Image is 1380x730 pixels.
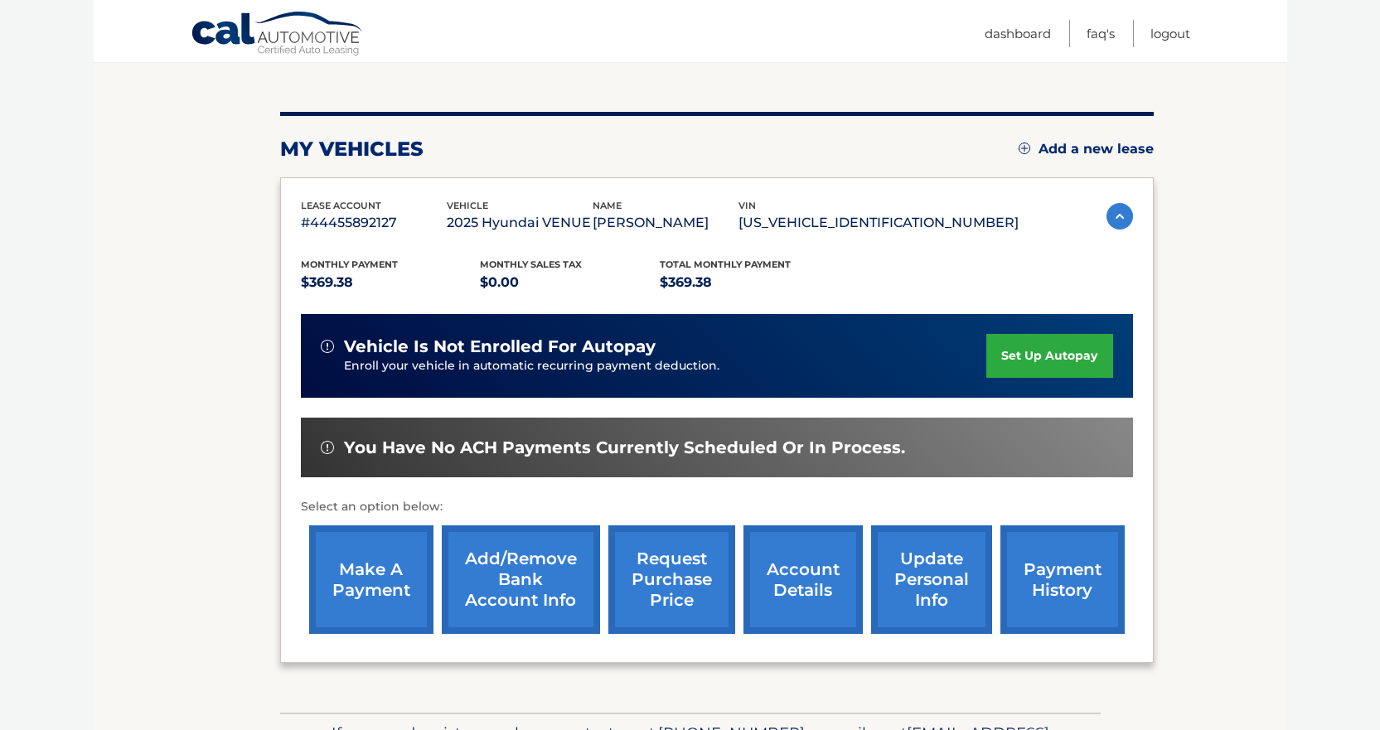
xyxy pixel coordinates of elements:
span: vehicle [447,200,488,211]
a: account details [743,525,863,634]
a: make a payment [309,525,433,634]
p: Select an option below: [301,497,1133,517]
p: #44455892127 [301,211,447,234]
a: request purchase price [608,525,735,634]
span: lease account [301,200,381,211]
span: Monthly sales Tax [480,259,582,270]
span: vin [738,200,756,211]
a: payment history [1000,525,1125,634]
a: update personal info [871,525,992,634]
a: Logout [1150,20,1190,47]
a: set up autopay [986,334,1112,378]
img: accordion-active.svg [1106,203,1133,230]
a: Dashboard [985,20,1051,47]
h2: my vehicles [280,137,424,162]
a: Add/Remove bank account info [442,525,600,634]
p: $369.38 [660,271,840,294]
img: alert-white.svg [321,340,334,353]
p: [PERSON_NAME] [593,211,738,234]
p: Enroll your vehicle in automatic recurring payment deduction. [344,357,987,375]
img: add.svg [1019,143,1030,154]
img: alert-white.svg [321,441,334,454]
span: name [593,200,622,211]
p: $369.38 [301,271,481,294]
p: [US_VEHICLE_IDENTIFICATION_NUMBER] [738,211,1019,234]
span: Monthly Payment [301,259,398,270]
a: Add a new lease [1019,141,1154,157]
span: vehicle is not enrolled for autopay [344,336,656,357]
p: 2025 Hyundai VENUE [447,211,593,234]
a: Cal Automotive [191,11,365,59]
a: FAQ's [1087,20,1115,47]
span: Total Monthly Payment [660,259,791,270]
p: $0.00 [480,271,660,294]
span: You have no ACH payments currently scheduled or in process. [344,438,905,458]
